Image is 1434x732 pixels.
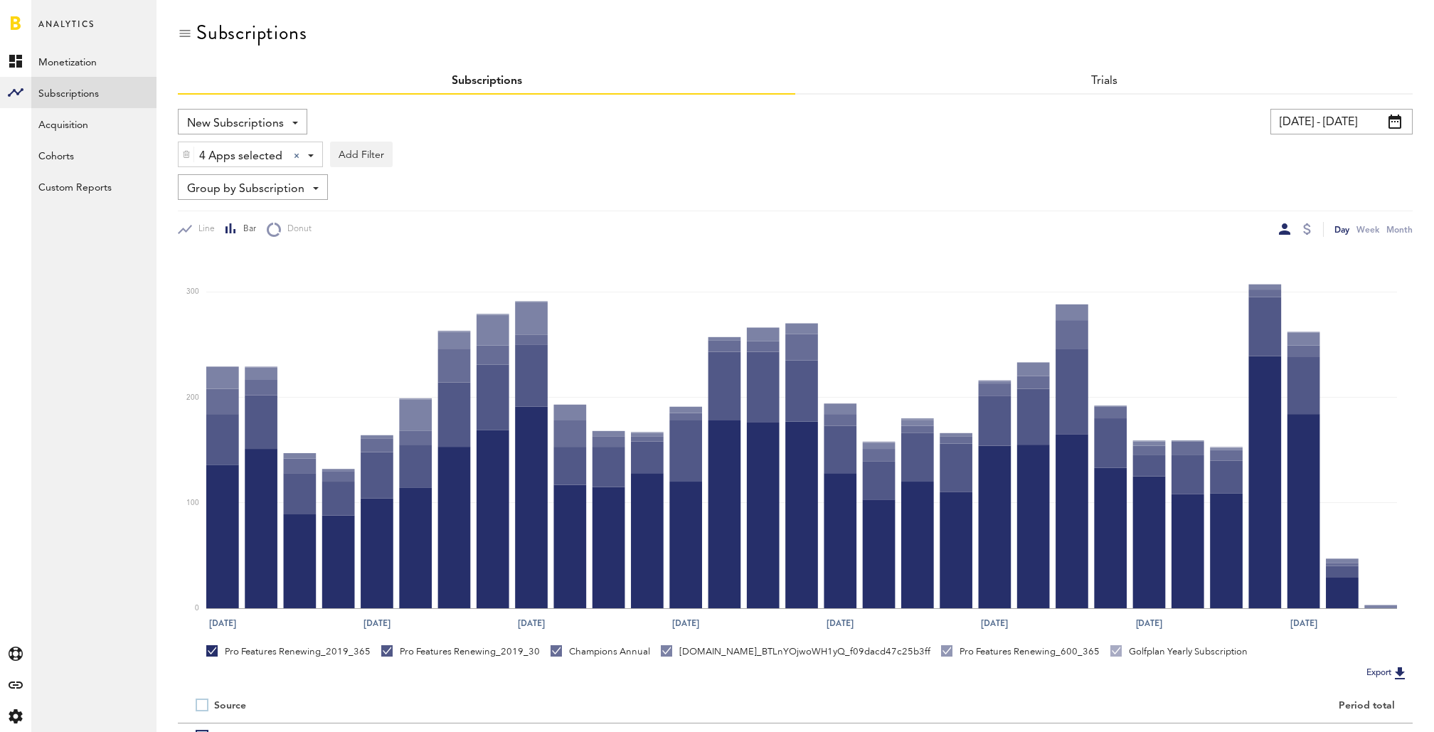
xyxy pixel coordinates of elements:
a: Subscriptions [452,75,522,87]
div: Champions Annual [551,645,650,658]
text: [DATE] [363,617,391,630]
img: Export [1391,664,1408,681]
a: Trials [1091,75,1117,87]
a: Cohorts [31,139,156,171]
text: 200 [186,394,199,401]
div: Source [214,700,246,712]
a: Subscriptions [31,77,156,108]
button: Export [1362,664,1413,682]
div: [DOMAIN_NAME]_BTLnYOjwoWH1yQ_f09dacd47c25b3ff [661,645,930,658]
text: 0 [195,605,199,612]
div: Golfplan Yearly Subscription [1110,645,1248,658]
button: Add Filter [330,142,393,167]
span: Donut [281,223,312,235]
div: Subscriptions [196,21,307,44]
a: Custom Reports [31,171,156,202]
text: [DATE] [827,617,854,630]
span: Support [30,10,81,23]
div: Day [1334,222,1349,237]
a: Monetization [31,46,156,77]
img: trash_awesome_blue.svg [182,149,191,159]
div: Period total [813,700,1395,712]
div: Clear [294,153,299,159]
div: Pro Features Renewing_2019_30 [381,645,540,658]
text: [DATE] [1291,617,1318,630]
div: Month [1386,222,1413,237]
span: Group by Subscription [187,177,304,201]
text: [DATE] [518,617,545,630]
span: Line [192,223,215,235]
span: Analytics [38,16,95,46]
div: Delete [179,142,194,166]
text: [DATE] [982,617,1009,630]
text: 100 [186,499,199,506]
div: Week [1356,222,1379,237]
span: 4 Apps selected [199,144,282,169]
span: New Subscriptions [187,112,284,136]
div: Pro Features Renewing_600_365 [941,645,1100,658]
text: [DATE] [673,617,700,630]
a: Acquisition [31,108,156,139]
text: [DATE] [1136,617,1163,630]
text: [DATE] [209,617,236,630]
text: 300 [186,288,199,295]
div: Pro Features Renewing_2019_365 [206,645,371,658]
span: Bar [237,223,256,235]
